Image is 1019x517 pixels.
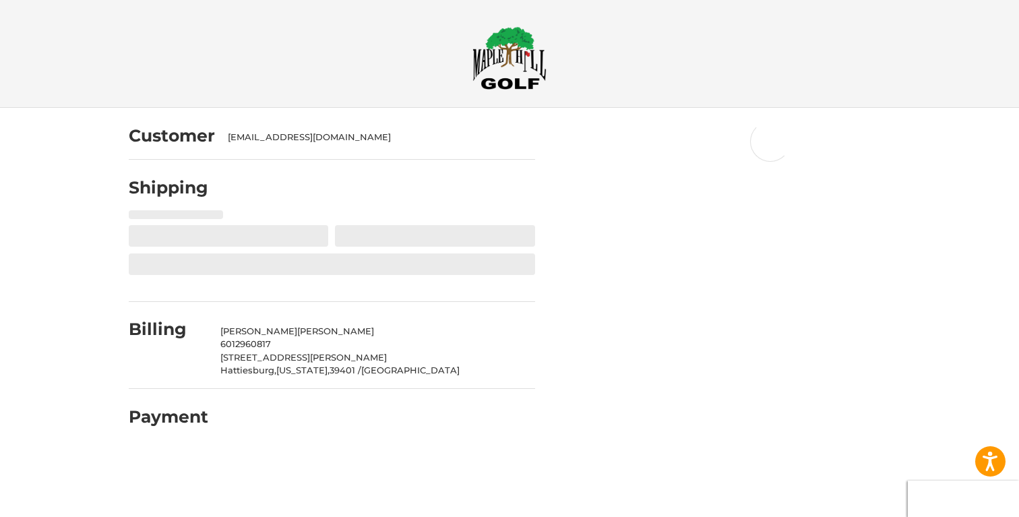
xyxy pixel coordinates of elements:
iframe: Google Customer Reviews [908,481,1019,517]
h2: Billing [129,319,208,340]
div: [EMAIL_ADDRESS][DOMAIN_NAME] [228,131,522,144]
h2: Payment [129,406,208,427]
span: [US_STATE], [276,365,330,375]
span: [PERSON_NAME] [220,326,297,336]
img: Maple Hill Golf [472,26,547,90]
span: 39401 / [330,365,361,375]
span: [STREET_ADDRESS][PERSON_NAME] [220,352,387,363]
h2: Shipping [129,177,208,198]
span: [GEOGRAPHIC_DATA] [361,365,460,375]
h2: Customer [129,125,215,146]
span: Hattiesburg, [220,365,276,375]
span: 6012960817 [220,338,271,349]
span: [PERSON_NAME] [297,326,374,336]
